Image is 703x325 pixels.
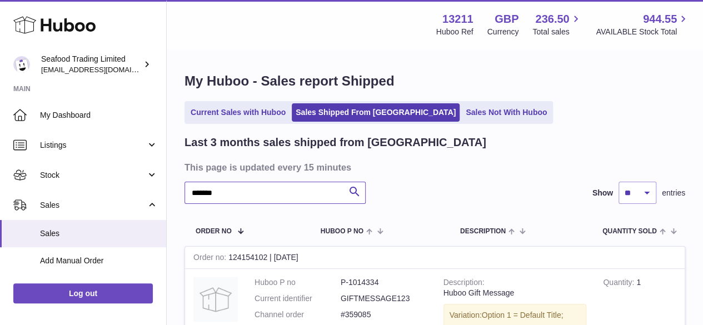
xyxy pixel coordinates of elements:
[40,200,146,211] span: Sales
[255,293,341,304] dt: Current identifier
[535,12,569,27] span: 236.50
[187,103,290,122] a: Current Sales with Huboo
[41,54,141,75] div: Seafood Trading Limited
[495,12,518,27] strong: GBP
[443,288,587,298] div: Huboo Gift Message
[341,277,427,288] dd: P-1014334
[603,278,636,289] strong: Quantity
[596,12,690,37] a: 944.55 AVAILABLE Stock Total
[185,247,685,269] div: 124154102 | [DATE]
[40,170,146,181] span: Stock
[185,135,486,150] h2: Last 3 months sales shipped from [GEOGRAPHIC_DATA]
[255,277,341,288] dt: Huboo P no
[185,72,685,90] h1: My Huboo - Sales report Shipped
[255,309,341,320] dt: Channel order
[532,27,582,37] span: Total sales
[442,12,473,27] strong: 13211
[482,311,564,319] span: Option 1 = Default Title;
[196,228,232,235] span: Order No
[40,228,158,239] span: Sales
[13,283,153,303] a: Log out
[436,27,473,37] div: Huboo Ref
[321,228,363,235] span: Huboo P no
[443,278,485,289] strong: Description
[460,228,506,235] span: Description
[602,228,657,235] span: Quantity Sold
[41,65,163,74] span: [EMAIL_ADDRESS][DOMAIN_NAME]
[40,256,158,266] span: Add Manual Order
[13,56,30,73] img: internalAdmin-13211@internal.huboo.com
[40,110,158,121] span: My Dashboard
[292,103,460,122] a: Sales Shipped From [GEOGRAPHIC_DATA]
[662,188,685,198] span: entries
[40,140,146,151] span: Listings
[193,277,238,322] img: no-photo.jpg
[341,309,427,320] dd: #359085
[643,12,677,27] span: 944.55
[532,12,582,37] a: 236.50 Total sales
[462,103,551,122] a: Sales Not With Huboo
[341,293,427,304] dd: GIFTMESSAGE123
[487,27,519,37] div: Currency
[592,188,613,198] label: Show
[193,253,228,264] strong: Order no
[185,161,682,173] h3: This page is updated every 15 minutes
[596,27,690,37] span: AVAILABLE Stock Total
